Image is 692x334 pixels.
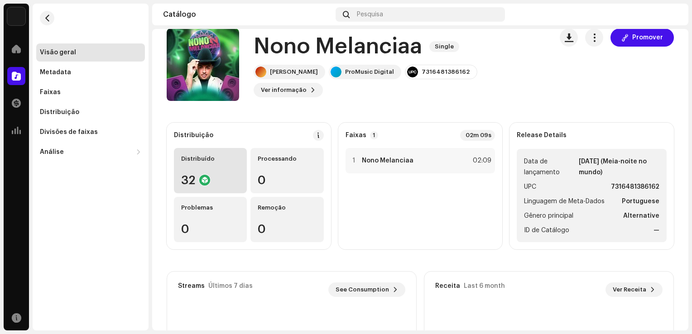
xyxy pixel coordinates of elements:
re-m-nav-dropdown: Análise [36,143,145,161]
button: Ver Receita [605,282,663,297]
strong: 7316481386162 [611,181,659,192]
div: Últimos 7 dias [208,282,253,290]
strong: Nono Melanciaa [362,157,413,164]
div: Visão geral [40,49,76,56]
re-m-nav-item: Visão geral [36,43,145,62]
re-m-nav-item: Faixas [36,83,145,101]
div: ProMusic Digital [345,68,394,76]
span: Single [429,41,459,52]
div: Distribuído [181,155,240,162]
button: Promover [610,29,674,47]
div: Processando [258,155,316,162]
div: Streams [178,282,205,290]
strong: Alternative [623,210,659,221]
div: Problemas [181,204,240,211]
div: Receita [435,282,460,290]
div: [PERSON_NAME] [270,68,318,76]
re-m-nav-item: Distribuição [36,103,145,121]
p-badge: 1 [370,131,378,139]
strong: Release Details [517,132,567,139]
div: Last 6 month [464,282,505,290]
re-m-nav-item: Divisões de faixas [36,123,145,141]
span: Gênero principal [524,210,573,221]
span: Linguagem de Meta-Dados [524,196,605,207]
strong: Portuguese [622,196,659,207]
span: UPC [524,181,536,192]
button: See Consumption [328,282,405,297]
div: 7316481386162 [422,68,470,76]
div: Distribuição [174,132,213,139]
h1: Nono Melanciaa [254,32,422,61]
div: Faixas [40,89,61,96]
strong: [DATE] (Meia-noite no mundo) [579,156,659,178]
div: Catálogo [163,11,332,18]
div: Divisões de faixas [40,129,98,136]
span: Pesquisa [357,11,383,18]
button: Ver informação [254,83,323,97]
span: Ver informação [261,81,307,99]
div: Remoção [258,204,316,211]
img: c86870aa-2232-4ba3-9b41-08f587110171 [7,7,25,25]
div: 02:09 [471,155,491,166]
strong: — [654,225,659,236]
img: 3855b57e-1267-4b8d-acd9-13795e633ae2 [663,7,678,22]
span: Data de lançamento [524,156,577,178]
span: Promover [632,29,663,47]
span: ID de Catálogo [524,225,569,236]
span: Ver Receita [613,281,646,299]
strong: Faixas [346,132,366,139]
span: See Consumption [336,281,389,299]
re-m-nav-item: Metadata [36,63,145,81]
div: Metadata [40,69,71,76]
div: Análise [40,148,64,156]
div: Distribuição [40,109,79,116]
div: 02m 09s [460,130,495,141]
